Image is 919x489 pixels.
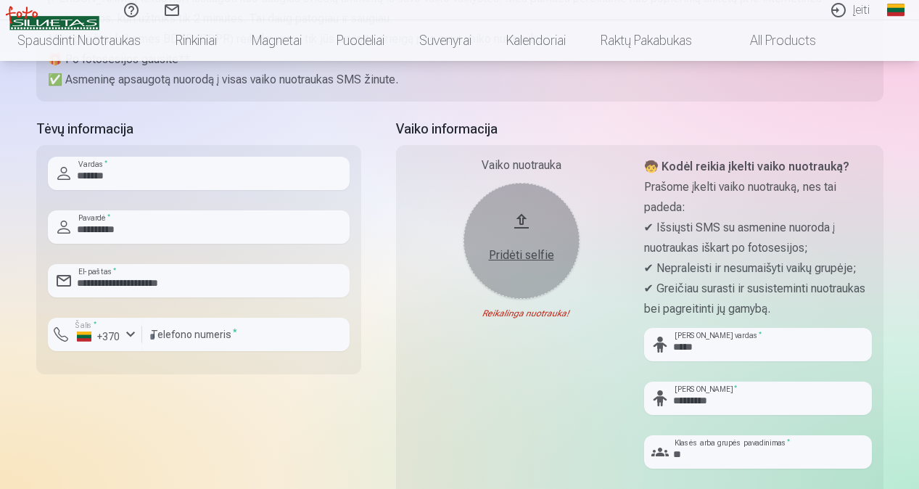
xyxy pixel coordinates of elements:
[644,218,872,258] p: ✔ Išsiųsti SMS su asmenine nuoroda į nuotraukas iškart po fotosesijos;
[36,119,361,139] h5: Tėvų informacija
[396,119,883,139] h5: Vaiko informacija
[583,20,709,61] a: Raktų pakabukas
[478,247,565,264] div: Pridėti selfie
[644,258,872,279] p: ✔ Nepraleisti ir nesumaišyti vaikų grupėje;
[71,320,101,331] label: Šalis
[489,20,583,61] a: Kalendoriai
[408,308,635,319] div: Reikalinga nuotrauka!
[644,177,872,218] p: Prašome įkelti vaiko nuotrauką, nes tai padeda:
[48,318,142,351] button: Šalis*+370
[644,279,872,319] p: ✔ Greičiau surasti ir susisteminti nuotraukas bei pagreitinti jų gamybą.
[402,20,489,61] a: Suvenyrai
[463,183,580,299] button: Pridėti selfie
[319,20,402,61] a: Puodeliai
[234,20,319,61] a: Magnetai
[408,157,635,174] div: Vaiko nuotrauka
[48,70,872,90] p: ✅ Asmeninę apsaugotą nuorodą į visas vaiko nuotraukas SMS žinute.
[77,329,120,344] div: +370
[158,20,234,61] a: Rinkiniai
[709,20,833,61] a: All products
[6,6,99,30] img: /v3
[644,160,849,173] strong: 🧒 Kodėl reikia įkelti vaiko nuotrauką?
